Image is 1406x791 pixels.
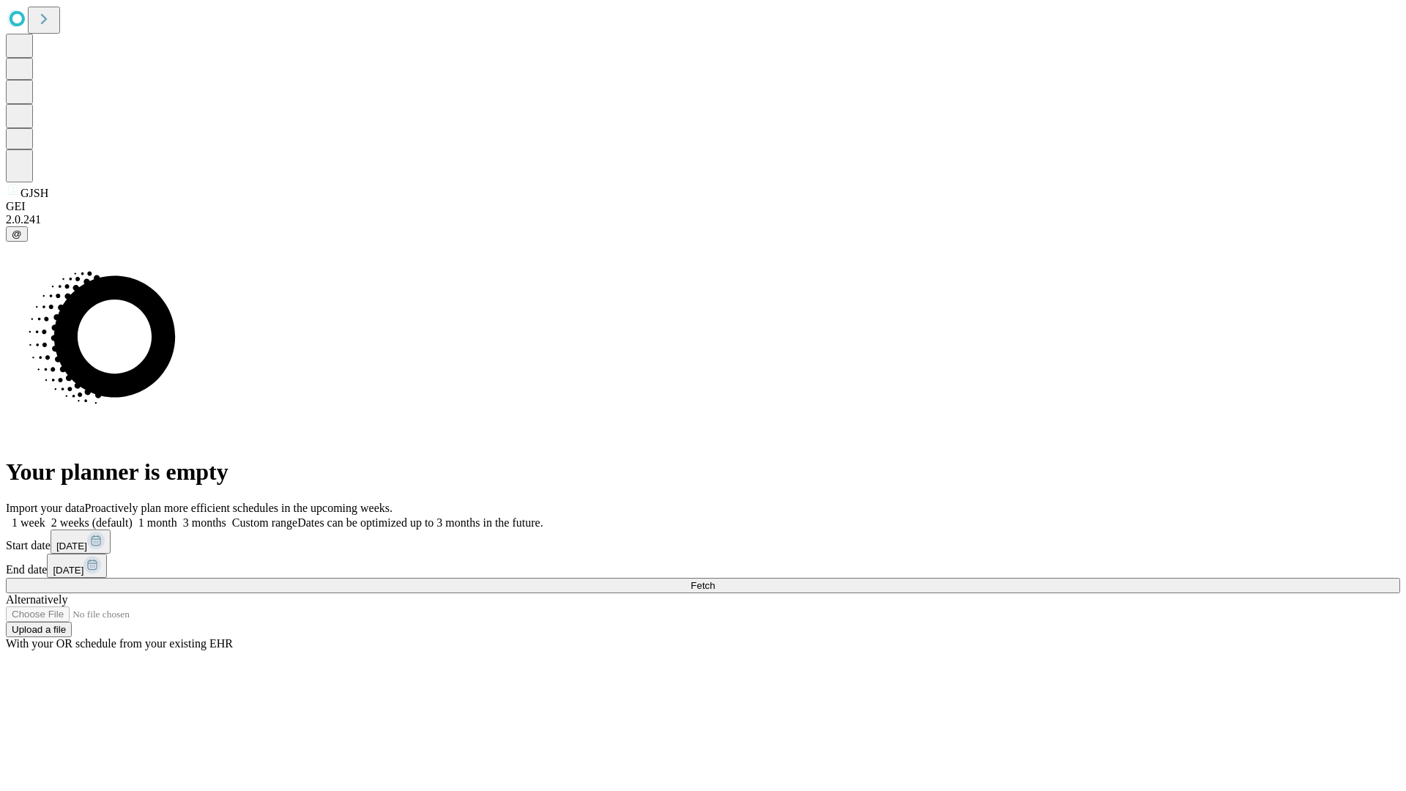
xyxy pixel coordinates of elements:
span: @ [12,229,22,239]
span: 1 week [12,516,45,529]
div: GEI [6,200,1400,213]
span: GJSH [21,187,48,199]
span: Import your data [6,502,85,514]
h1: Your planner is empty [6,458,1400,486]
span: 2 weeks (default) [51,516,133,529]
div: End date [6,554,1400,578]
button: @ [6,226,28,242]
span: Custom range [232,516,297,529]
span: Alternatively [6,593,67,606]
span: [DATE] [56,541,87,552]
div: Start date [6,530,1400,554]
span: With your OR schedule from your existing EHR [6,637,233,650]
span: Dates can be optimized up to 3 months in the future. [297,516,543,529]
button: [DATE] [47,554,107,578]
span: [DATE] [53,565,83,576]
span: Fetch [691,580,715,591]
div: 2.0.241 [6,213,1400,226]
span: 3 months [183,516,226,529]
button: Upload a file [6,622,72,637]
span: 1 month [138,516,177,529]
button: Fetch [6,578,1400,593]
span: Proactively plan more efficient schedules in the upcoming weeks. [85,502,393,514]
button: [DATE] [51,530,111,554]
